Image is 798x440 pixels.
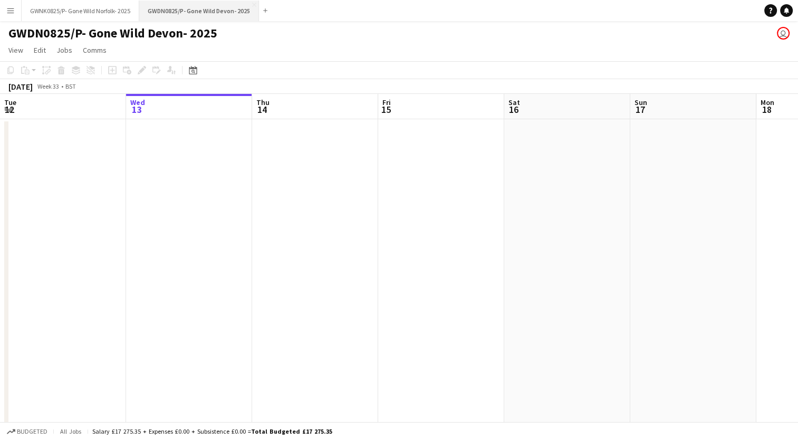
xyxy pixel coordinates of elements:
[129,103,145,116] span: 13
[30,43,50,57] a: Edit
[4,43,27,57] a: View
[634,98,647,107] span: Sun
[83,45,107,55] span: Comms
[507,103,520,116] span: 16
[251,427,332,435] span: Total Budgeted £17 275.35
[22,1,139,21] button: GWNK0825/P- Gone Wild Norfolk- 2025
[759,103,774,116] span: 18
[5,426,49,437] button: Budgeted
[58,427,83,435] span: All jobs
[79,43,111,57] a: Comms
[381,103,391,116] span: 15
[130,98,145,107] span: Wed
[3,103,16,116] span: 12
[34,45,46,55] span: Edit
[4,98,16,107] span: Tue
[761,98,774,107] span: Mon
[35,82,61,90] span: Week 33
[17,428,47,435] span: Budgeted
[8,25,217,41] h1: GWDN0825/P- Gone Wild Devon- 2025
[8,81,33,92] div: [DATE]
[508,98,520,107] span: Sat
[52,43,76,57] a: Jobs
[382,98,391,107] span: Fri
[255,103,270,116] span: 14
[8,45,23,55] span: View
[92,427,332,435] div: Salary £17 275.35 + Expenses £0.00 + Subsistence £0.00 =
[65,82,76,90] div: BST
[56,45,72,55] span: Jobs
[633,103,647,116] span: 17
[256,98,270,107] span: Thu
[777,27,790,40] app-user-avatar: Grace Shorten
[139,1,259,21] button: GWDN0825/P- Gone Wild Devon- 2025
